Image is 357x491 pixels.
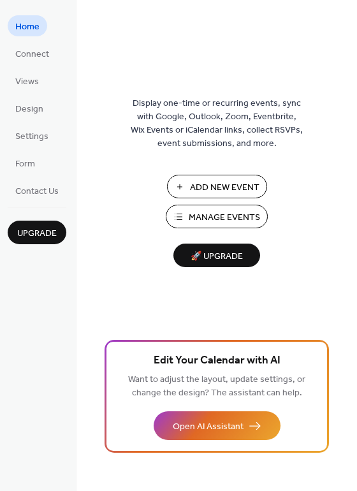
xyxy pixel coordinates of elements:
[8,43,57,64] a: Connect
[15,48,49,61] span: Connect
[15,185,59,198] span: Contact Us
[154,352,280,370] span: Edit Your Calendar with AI
[167,175,267,198] button: Add New Event
[181,248,252,265] span: 🚀 Upgrade
[190,181,259,194] span: Add New Event
[15,158,35,171] span: Form
[15,75,39,89] span: Views
[15,130,48,143] span: Settings
[8,180,66,201] a: Contact Us
[154,411,280,440] button: Open AI Assistant
[8,98,51,119] a: Design
[173,420,244,434] span: Open AI Assistant
[189,211,260,224] span: Manage Events
[15,103,43,116] span: Design
[8,221,66,244] button: Upgrade
[8,70,47,91] a: Views
[173,244,260,267] button: 🚀 Upgrade
[166,205,268,228] button: Manage Events
[15,20,40,34] span: Home
[131,97,303,150] span: Display one-time or recurring events, sync with Google, Outlook, Zoom, Eventbrite, Wix Events or ...
[17,227,57,240] span: Upgrade
[8,15,47,36] a: Home
[8,125,56,146] a: Settings
[8,152,43,173] a: Form
[128,371,305,402] span: Want to adjust the layout, update settings, or change the design? The assistant can help.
